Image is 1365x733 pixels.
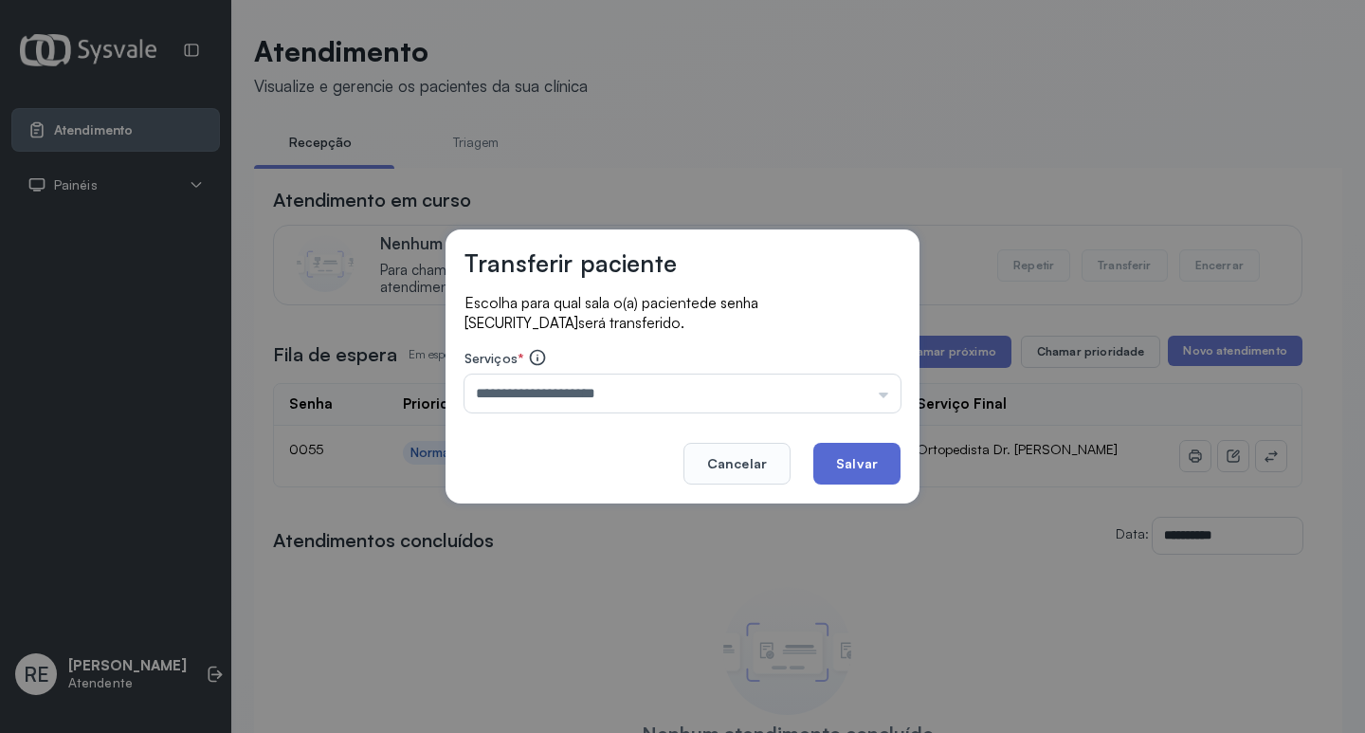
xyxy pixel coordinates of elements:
h3: Transferir paciente [464,248,677,278]
button: Cancelar [683,443,791,485]
span: Serviços [464,350,518,366]
span: de senha [SECURITY_DATA] [464,294,758,332]
p: Escolha para qual sala o(a) paciente será transferido. [464,293,901,333]
button: Salvar [813,443,901,485]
